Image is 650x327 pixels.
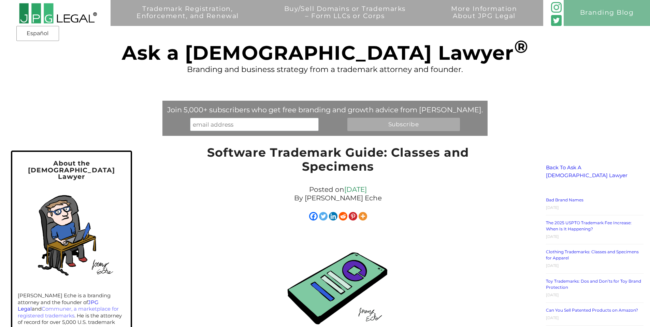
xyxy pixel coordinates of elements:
img: Self-portrait of Jeremy in his home office. [23,185,120,283]
a: Pinterest [349,212,357,221]
time: [DATE] [546,315,559,320]
time: [DATE] [546,263,559,268]
a: Trademark Registration,Enforcement, and Renewal [117,5,258,31]
a: Buy/Sell Domains or Trademarks– Form LLCs or Corps [265,5,425,31]
a: Communer, a marketplace for registered trademarks [18,305,119,319]
div: Posted on [195,184,481,204]
input: email address [190,118,319,131]
a: Español [18,27,57,40]
a: [DATE] [344,185,367,194]
a: Twitter [319,212,328,221]
a: Bad Brand Names [546,197,583,202]
a: Facebook [309,212,318,221]
a: Can You Sell Patented Products on Amazon? [546,308,638,313]
a: More InformationAbout JPG Legal [432,5,537,31]
a: The 2025 USPTO Trademark Fee Increase: When Is It Happening? [546,220,632,231]
a: Clothing Trademarks: Classes and Specimens for Apparel [546,249,639,260]
time: [DATE] [546,205,559,210]
time: [DATE] [546,293,559,297]
a: Back To Ask A [DEMOGRAPHIC_DATA] Lawyer [546,164,627,179]
img: 2016-logo-black-letters-3-r.png [19,3,97,24]
a: More [359,212,367,221]
a: Reddit [339,212,347,221]
a: Toy Trademarks: Dos and Don’ts for Toy Brand Protection [546,279,641,290]
p: By [PERSON_NAME] Eche [198,194,477,202]
img: Twitter_Social_Icon_Rounded_Square_Color-mid-green3-90.png [551,15,562,26]
time: [DATE] [546,234,559,239]
h1: Software Trademark Guide: Classes and Specimens [195,146,481,177]
a: Linkedin [329,212,337,221]
a: JPG Legal [18,299,99,312]
input: Subscribe [347,118,460,131]
img: glyph-logo_May2016-green3-90.png [551,2,562,13]
span: About the [DEMOGRAPHIC_DATA] Lawyer [28,159,115,180]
